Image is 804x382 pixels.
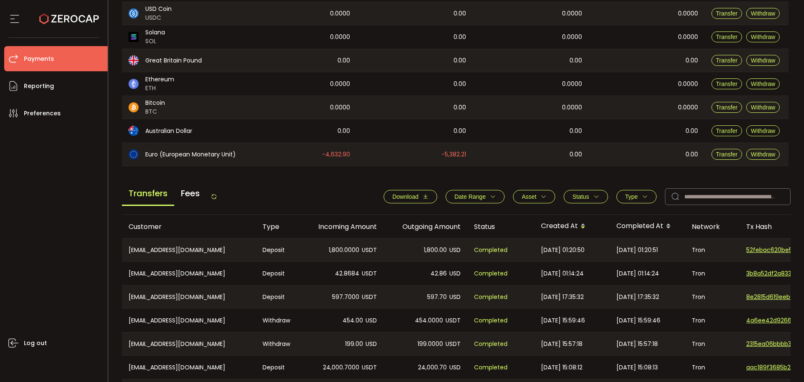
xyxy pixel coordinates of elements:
[129,8,139,18] img: usdc_portfolio.svg
[129,149,139,159] img: eur_portfolio.svg
[145,75,174,84] span: Ethereum
[145,5,172,13] span: USD Coin
[122,262,256,285] div: [EMAIL_ADDRESS][DOMAIN_NAME]
[415,316,443,325] span: 454.0000
[345,339,363,349] span: 199.00
[362,363,377,372] span: USDT
[711,55,742,66] button: Transfer
[474,269,508,278] span: Completed
[541,269,584,278] span: [DATE] 01:14:24
[616,269,659,278] span: [DATE] 01:14:24
[256,286,300,308] div: Deposit
[746,102,780,113] button: Withdraw
[24,337,47,349] span: Log out
[129,79,139,89] img: eth_portfolio.svg
[711,78,742,89] button: Transfer
[616,245,658,255] span: [DATE] 01:20:51
[562,79,582,89] span: 0.0000
[322,150,350,159] span: -4,632.90
[616,363,658,372] span: [DATE] 15:08:13
[751,10,775,17] span: Withdraw
[616,339,658,349] span: [DATE] 15:57:18
[145,99,165,107] span: Bitcoin
[711,125,742,136] button: Transfer
[751,57,775,64] span: Withdraw
[454,9,466,18] span: 0.00
[122,182,174,206] span: Transfers
[129,55,139,65] img: gbp_portfolio.svg
[329,245,359,255] span: 1,800.0000
[454,126,466,136] span: 0.00
[145,150,236,159] span: Euro (European Monetary Unit)
[330,9,350,18] span: 0.0000
[746,31,780,42] button: Withdraw
[418,363,447,372] span: 24,000.70
[678,103,698,112] span: 0.0000
[685,239,740,261] div: Tron
[174,182,206,205] span: Fees
[366,316,377,325] span: USD
[338,126,350,136] span: 0.00
[716,127,738,134] span: Transfer
[122,239,256,261] div: [EMAIL_ADDRESS][DOMAIN_NAME]
[569,56,582,65] span: 0.00
[145,127,192,135] span: Australian Dollar
[522,193,536,200] span: Asset
[685,309,740,332] div: Tron
[541,245,585,255] span: [DATE] 01:20:50
[300,222,384,231] div: Incoming Amount
[751,127,775,134] span: Withdraw
[256,356,300,379] div: Deposit
[362,292,377,302] span: USDT
[762,342,804,382] iframe: Chat Widget
[24,80,54,92] span: Reporting
[323,363,359,372] span: 24,000.7000
[685,262,740,285] div: Tron
[616,190,657,203] button: Type
[145,28,165,37] span: Solana
[467,222,534,231] div: Status
[685,286,740,308] div: Tron
[449,269,461,278] span: USD
[129,102,139,112] img: btc_portfolio.svg
[564,190,608,203] button: Status
[474,245,508,255] span: Completed
[616,316,660,325] span: [DATE] 15:59:46
[569,150,582,159] span: 0.00
[562,103,582,112] span: 0.0000
[256,222,300,231] div: Type
[678,79,698,89] span: 0.0000
[424,245,447,255] span: 1,800.00
[541,316,585,325] span: [DATE] 15:59:46
[362,269,377,278] span: USDT
[746,125,780,136] button: Withdraw
[541,292,584,302] span: [DATE] 17:35:32
[441,150,466,159] span: -5,382.21
[716,81,738,87] span: Transfer
[129,126,139,136] img: aud_portfolio.svg
[330,32,350,42] span: 0.0000
[746,55,780,66] button: Withdraw
[474,316,508,325] span: Completed
[534,219,610,234] div: Created At
[332,292,359,302] span: 597.7000
[513,190,555,203] button: Asset
[145,56,202,65] span: Great Britain Pound
[541,363,582,372] span: [DATE] 15:08:12
[746,8,780,19] button: Withdraw
[430,269,447,278] span: 42.86
[474,292,508,302] span: Completed
[572,193,589,200] span: Status
[685,333,740,355] div: Tron
[751,104,775,111] span: Withdraw
[449,292,461,302] span: USD
[384,222,467,231] div: Outgoing Amount
[625,193,638,200] span: Type
[122,309,256,332] div: [EMAIL_ADDRESS][DOMAIN_NAME]
[685,126,698,136] span: 0.00
[711,8,742,19] button: Transfer
[392,193,418,200] span: Download
[24,53,54,65] span: Payments
[569,126,582,136] span: 0.00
